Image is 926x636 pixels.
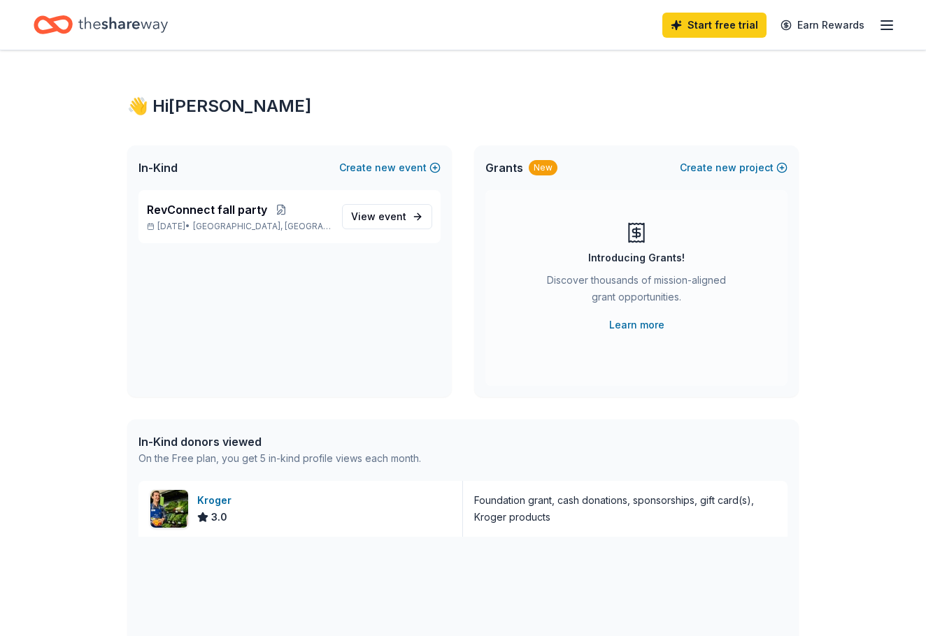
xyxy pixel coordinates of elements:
[193,221,331,232] span: [GEOGRAPHIC_DATA], [GEOGRAPHIC_DATA]
[147,221,331,232] p: [DATE] •
[375,159,396,176] span: new
[147,201,267,218] span: RevConnect fall party
[34,8,168,41] a: Home
[378,210,406,222] span: event
[529,160,557,175] div: New
[138,450,421,467] div: On the Free plan, you get 5 in-kind profile views each month.
[541,272,732,311] div: Discover thousands of mission-aligned grant opportunities.
[197,492,237,509] div: Kroger
[474,492,776,526] div: Foundation grant, cash donations, sponsorships, gift card(s), Kroger products
[588,250,685,266] div: Introducing Grants!
[609,317,664,333] a: Learn more
[680,159,788,176] button: Createnewproject
[211,509,227,526] span: 3.0
[715,159,736,176] span: new
[127,95,799,117] div: 👋 Hi [PERSON_NAME]
[485,159,523,176] span: Grants
[138,159,178,176] span: In-Kind
[150,490,188,528] img: Image for Kroger
[339,159,441,176] button: Createnewevent
[772,13,873,38] a: Earn Rewards
[662,13,767,38] a: Start free trial
[138,433,421,450] div: In-Kind donors viewed
[342,204,432,229] a: View event
[351,208,406,225] span: View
